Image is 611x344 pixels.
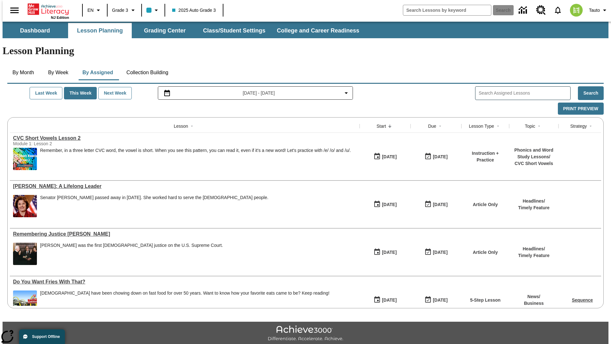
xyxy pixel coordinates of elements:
a: Home [28,3,69,16]
div: [DATE] [433,248,447,256]
div: Strategy [570,123,587,129]
a: Remembering Justice O'Connor, Lessons [13,231,356,237]
div: Americans have been chowing down on fast food for over 50 years. Want to know how your favorite e... [40,290,329,313]
button: Sort [587,122,594,130]
button: 09/04/25: Last day the lesson can be accessed [422,151,450,163]
button: Sort [494,122,502,130]
div: CVC Short Vowels Lesson 2 [13,135,356,141]
button: Sort [188,122,196,130]
div: [DATE] [433,201,447,209]
a: Sequence [572,297,593,303]
div: Dianne Feinstein: A Lifelong Leader [13,183,356,189]
p: Article Only [473,249,498,256]
img: Senator Dianne Feinstein of California smiles with the U.S. flag behind her. [13,195,37,217]
a: CVC Short Vowels Lesson 2, Lessons [13,135,356,141]
button: Next Week [98,87,132,99]
a: Dianne Feinstein: A Lifelong Leader, Lessons [13,183,356,189]
button: Select the date range menu item [161,89,350,97]
a: Data Center [515,2,532,19]
img: CVC Short Vowels Lesson 2. [13,148,37,170]
span: 2025 Auto Grade 3 [172,7,216,14]
p: Timely Feature [518,204,550,211]
p: Remember, in a three letter CVC word, the vowel is short. When you see this pattern, you can read... [40,148,351,153]
button: Print Preview [558,103,604,115]
button: Collection Building [121,65,173,80]
svg: Collapse Date Range Filter [342,89,350,97]
a: Notifications [550,2,566,18]
img: avatar image [570,4,583,17]
button: Support Offline [19,329,65,344]
button: Class color is light blue. Change class color [144,4,163,16]
p: Instruction + Practice [465,150,506,163]
div: Sandra Day O'Connor was the first female justice on the U.S. Supreme Court. [40,243,223,265]
p: Headlines / [518,198,550,204]
button: Grading Center [133,23,197,38]
button: Sort [386,122,394,130]
button: College and Career Readiness [272,23,364,38]
div: Do You Want Fries With That? [13,279,356,285]
div: SubNavbar [3,22,608,38]
span: [DATE] - [DATE] [243,90,275,97]
button: Sort [535,122,543,130]
p: Headlines / [518,246,550,252]
button: Lesson Planning [68,23,132,38]
div: Module 1: Lesson 2 [13,141,109,146]
input: Search Assigned Lessons [479,89,570,98]
h1: Lesson Planning [3,45,608,57]
div: SubNavbar [3,23,365,38]
div: Lesson [174,123,188,129]
button: 09/04/25: Last day the lesson can be accessed [422,198,450,211]
p: News / [524,293,544,300]
div: Start [376,123,386,129]
a: Do You Want Fries With That?, Lessons [13,279,356,285]
button: Sort [436,122,444,130]
div: [DATE] [382,153,397,161]
span: Remember, in a three letter CVC word, the vowel is short. When you see this pattern, you can read... [40,148,351,170]
div: Remembering Justice O'Connor [13,231,356,237]
input: search field [403,5,491,15]
button: 09/02/25: First time the lesson was available [371,294,399,306]
button: 09/02/25: Last day the lesson can be accessed [422,294,450,306]
button: Class/Student Settings [198,23,270,38]
button: Language: EN, Select a language [85,4,105,16]
button: This Week [64,87,97,99]
button: 09/04/25: First time the lesson was available [371,198,399,211]
img: Chief Justice Warren Burger, wearing a black robe, holds up his right hand and faces Sandra Day O... [13,243,37,265]
button: Grade: Grade 3, Select a grade [109,4,139,16]
button: 09/04/25: First time the lesson was available [371,151,399,163]
button: By Month [7,65,39,80]
img: One of the first McDonald's stores, with the iconic red sign and golden arches. [13,290,37,313]
div: [DEMOGRAPHIC_DATA] have been chowing down on fast food for over 50 years. Want to know how your f... [40,290,329,296]
div: Senator Dianne Feinstein passed away in September 2023. She worked hard to serve the American peo... [40,195,268,217]
div: [DATE] [382,201,397,209]
button: 09/04/25: First time the lesson was available [371,246,399,258]
p: 5-Step Lesson [470,297,501,304]
div: [PERSON_NAME] was the first [DEMOGRAPHIC_DATA] justice on the U.S. Supreme Court. [40,243,223,248]
span: EN [88,7,94,14]
div: Topic [525,123,535,129]
span: Support Offline [32,334,60,339]
button: 09/04/25: Last day the lesson can be accessed [422,246,450,258]
a: Resource Center, Will open in new tab [532,2,550,19]
p: Business [524,300,544,307]
button: Dashboard [3,23,67,38]
div: Home [28,2,69,19]
div: Due [428,123,436,129]
p: Phonics and Word Study Lessons / [512,147,555,160]
div: [DATE] [433,153,447,161]
span: Tauto [589,7,600,14]
button: Search [578,86,604,100]
button: By Week [42,65,74,80]
span: NJ Edition [51,16,69,19]
p: CVC Short Vowels [512,160,555,167]
img: Achieve3000 Differentiate Accelerate Achieve [268,326,343,342]
button: Profile/Settings [586,4,611,16]
div: Senator [PERSON_NAME] passed away in [DATE]. She worked hard to serve the [DEMOGRAPHIC_DATA] people. [40,195,268,200]
div: [DATE] [382,296,397,304]
button: Select a new avatar [566,2,586,18]
button: Open side menu [5,1,24,20]
button: Last Week [30,87,62,99]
